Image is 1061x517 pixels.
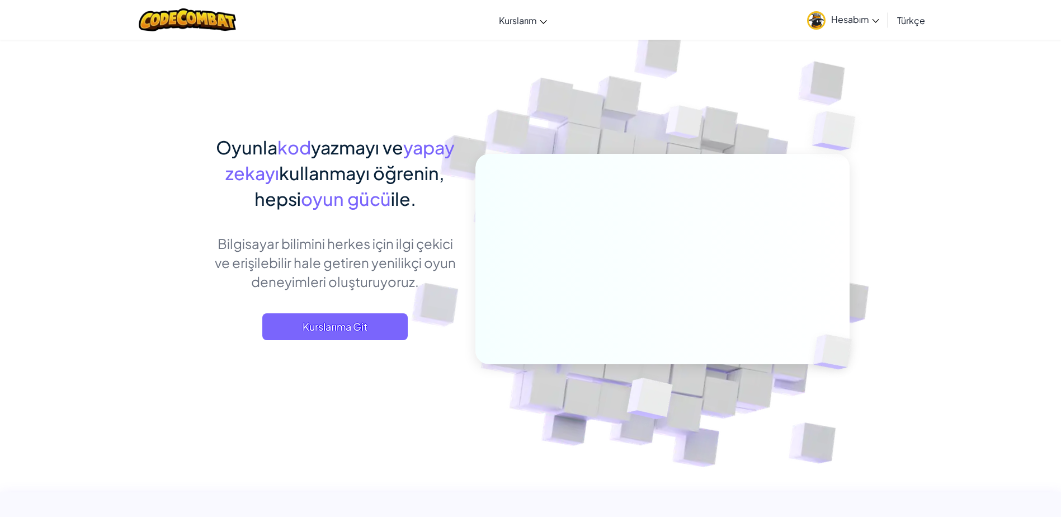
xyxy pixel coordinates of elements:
span: Türkçe [897,15,925,26]
span: ile. [391,187,416,210]
img: Overlap cubes [644,83,725,167]
span: oyun gücü [301,187,391,210]
span: Hesabım [831,13,879,25]
img: Overlap cubes [794,311,878,393]
p: Bilgisayar bilimini herkes için ilgi çekici ve erişilebilir hale getiren yenilikçi oyun deneyimle... [212,234,459,291]
img: CodeCombat logo [139,8,237,31]
img: avatar [807,11,826,30]
a: Kurslarım [493,5,553,35]
span: Oyunla [216,136,277,158]
a: Hesabım [801,2,885,37]
span: Kurslarım [499,15,537,26]
span: kod [277,136,311,158]
a: Kurslarıma Git [262,313,408,340]
span: yazmayı ve [311,136,403,158]
img: Overlap cubes [599,354,699,447]
a: Türkçe [892,5,931,35]
span: kullanmayı öğrenin, hepsi [254,162,445,210]
img: Overlap cubes [790,84,886,178]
